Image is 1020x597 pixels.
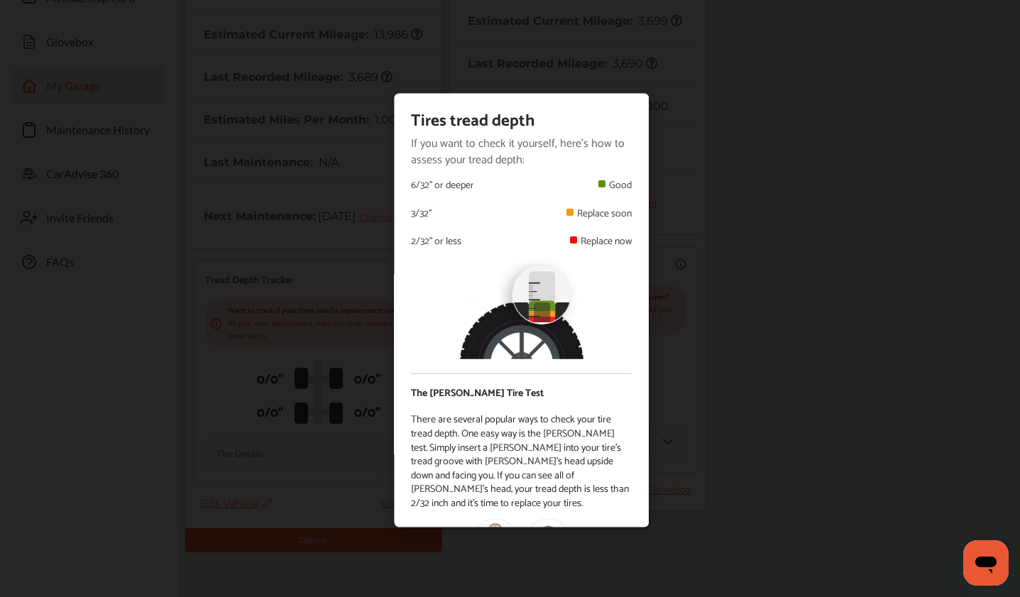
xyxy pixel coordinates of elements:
p: Replace now [581,235,632,249]
p: Tires tread depth [411,110,534,133]
p: Replace soon [577,207,632,221]
p: There are several popular ways to check your tire tread depth. One easy way is the [PERSON_NAME] ... [411,413,632,510]
p: 2/32’’ or less [411,235,461,249]
img: tire-tread-depth.a47f608a.svg [458,256,586,359]
p: The [PERSON_NAME] Tire Test [411,387,632,401]
p: If you want to check it yourself, here's how to assess your tread depth: [411,136,632,168]
iframe: Button to launch messaging window [963,540,1009,586]
img: tire-tread-depth-method.cbec115a.svg [471,514,573,571]
p: Good [609,179,632,193]
p: 3/32’’ [411,207,432,221]
p: 6/32’’ or deeper [411,179,474,193]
